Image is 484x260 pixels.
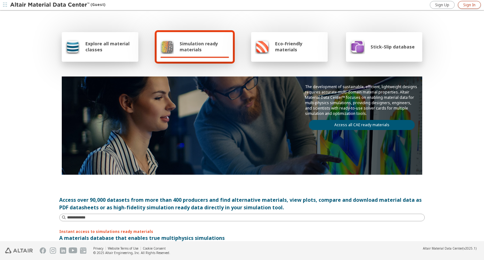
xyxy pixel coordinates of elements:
[93,246,103,251] a: Privacy
[93,251,170,255] div: © 2025 Altair Engineering, Inc. All Rights Reserved.
[10,2,105,8] div: (Guest)
[423,246,476,251] div: (v2025.1)
[463,3,475,8] span: Sign In
[275,41,324,53] span: Eco-Friendly materials
[430,1,455,9] a: Sign Up
[180,41,229,53] span: Simulation ready materials
[59,229,425,234] p: Instant access to simulations ready materials
[143,246,166,251] a: Cookie Consent
[59,234,425,242] p: A materials database that enables true multiphysics simulations
[458,1,481,9] a: Sign In
[5,248,33,253] img: Altair Engineering
[435,3,449,8] span: Sign Up
[10,2,90,8] img: Altair Material Data Center
[255,39,269,54] img: Eco-Friendly materials
[423,246,463,251] span: Altair Material Data Center
[309,120,415,130] a: Access all CAE ready materials
[66,39,80,54] img: Explore all material classes
[371,44,415,50] span: Stick-Slip database
[160,39,174,54] img: Simulation ready materials
[59,196,425,211] div: Access over 90,000 datasets from more than 400 producers and find alternative materials, view plo...
[305,84,418,116] p: The development of sustainable, efficient, lightweight designs requires accurate multi-domain mat...
[350,39,365,54] img: Stick-Slip database
[85,41,135,53] span: Explore all material classes
[108,246,138,251] a: Website Terms of Use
